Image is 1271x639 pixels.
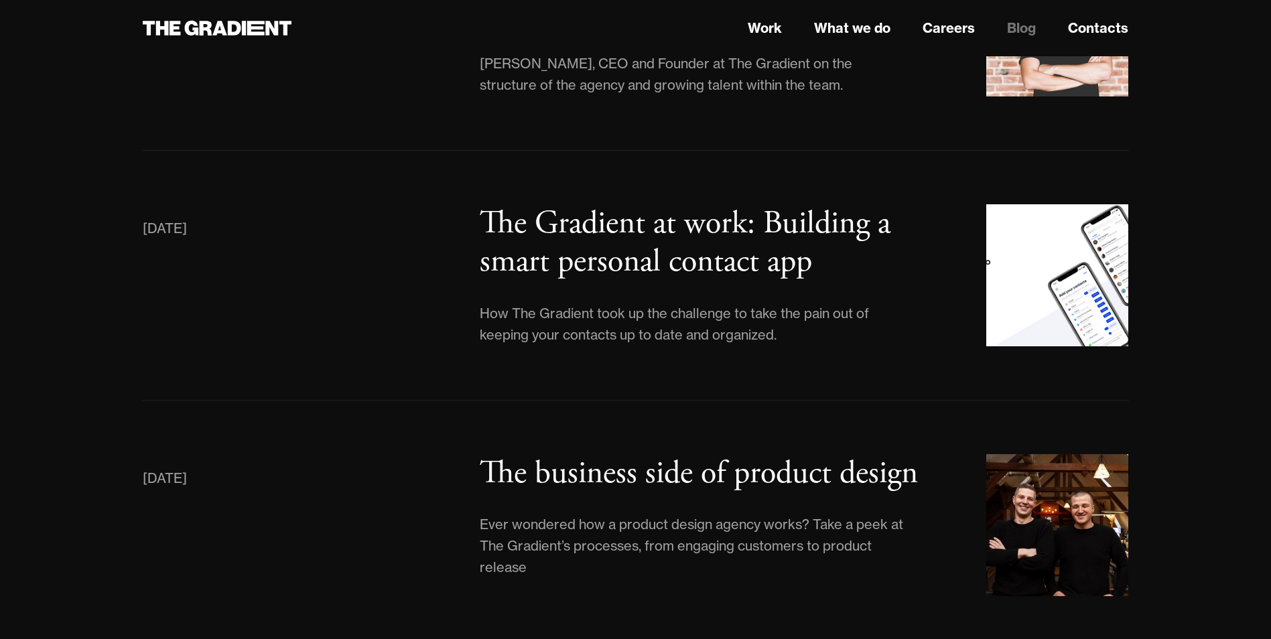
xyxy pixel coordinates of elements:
[480,203,890,283] h3: The Gradient at work: Building a smart personal contact app
[1007,18,1036,38] a: Blog
[143,468,187,489] div: [DATE]
[923,18,975,38] a: Careers
[480,303,906,346] div: How The Gradient took up the challenge to take the pain out of keeping your contacts up to date a...
[143,454,1129,596] a: [DATE]The business side of product designEver wondered how a product design agency works? Take a ...
[1068,18,1128,38] a: Contacts
[143,204,1129,346] a: [DATE]The Gradient at work: Building a smart personal contact appHow The Gradient took up the cha...
[814,18,890,38] a: What we do
[480,514,906,578] div: Ever wondered how a product design agency works? Take a peek at The Gradient’s processes, from en...
[748,18,782,38] a: Work
[480,53,906,96] div: [PERSON_NAME], CEO and Founder at The Gradient on the structure of the agency and growing talent ...
[480,453,918,494] h3: The business side of product design
[143,218,187,239] div: [DATE]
